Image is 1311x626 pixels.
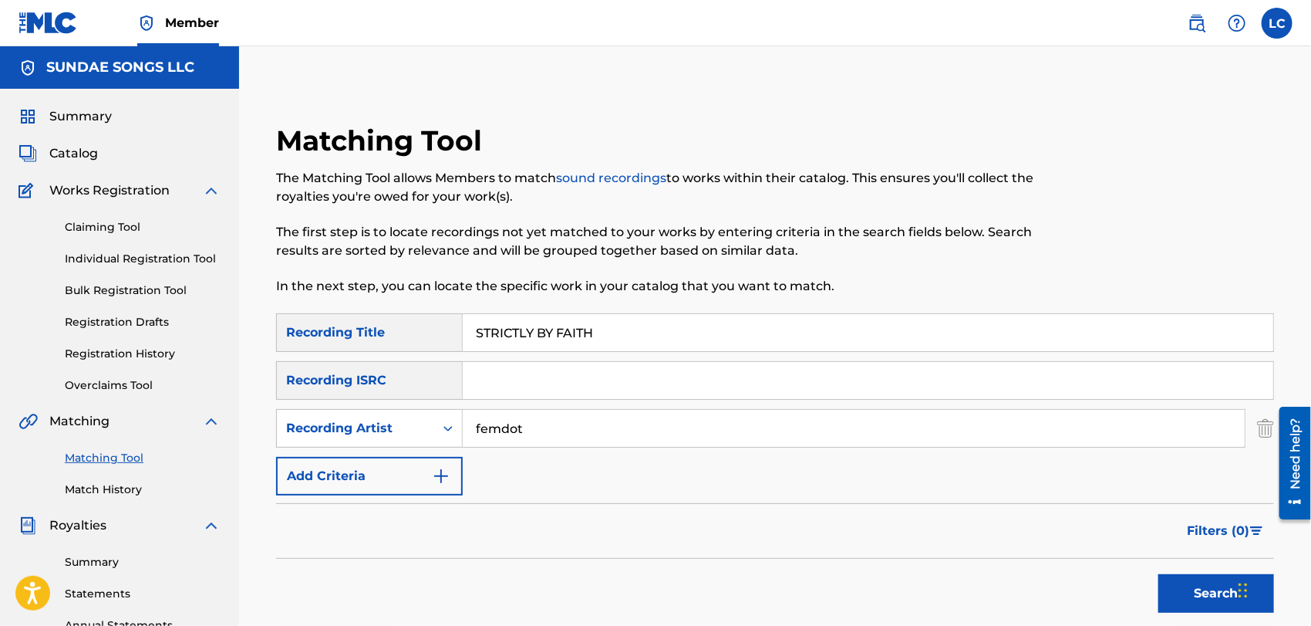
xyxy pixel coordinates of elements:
[1158,574,1274,613] button: Search
[65,346,221,362] a: Registration History
[65,586,221,602] a: Statements
[19,144,37,163] img: Catalog
[19,107,112,126] a: SummarySummary
[276,277,1044,296] p: In the next step, you can locate the specific work in your catalog that you want to match.
[65,251,221,267] a: Individual Registration Tool
[202,412,221,431] img: expand
[49,144,98,163] span: Catalog
[137,14,156,32] img: Top Rightsholder
[1228,14,1246,32] img: help
[49,181,170,200] span: Works Registration
[202,516,221,535] img: expand
[65,450,221,466] a: Matching Tool
[65,482,221,498] a: Match History
[1181,8,1212,39] a: Public Search
[276,313,1274,621] form: Search Form
[1257,409,1274,448] img: Delete Criterion
[19,59,37,77] img: Accounts
[1187,522,1249,540] span: Filters ( 0 )
[1239,567,1248,614] div: Drag
[286,419,425,438] div: Recording Artist
[1234,552,1311,626] iframe: Chat Widget
[19,12,78,34] img: MLC Logo
[65,219,221,235] a: Claiming Tool
[1222,8,1252,39] div: Help
[19,144,98,163] a: CatalogCatalog
[65,377,221,394] a: Overclaims Tool
[1268,401,1311,525] iframe: Resource Center
[49,516,106,535] span: Royalties
[276,223,1044,260] p: The first step is to locate recordings not yet matched to your works by entering criteria in the ...
[19,107,37,126] img: Summary
[556,171,666,185] a: sound recordings
[1188,14,1206,32] img: search
[49,412,110,431] span: Matching
[202,181,221,200] img: expand
[65,314,221,330] a: Registration Drafts
[19,412,38,431] img: Matching
[1250,526,1263,536] img: filter
[46,59,194,76] h5: SUNDAE SONGS LLC
[65,554,221,570] a: Summary
[276,457,463,496] button: Add Criteria
[1178,512,1274,550] button: Filters (0)
[1262,8,1292,39] div: User Menu
[65,283,221,299] a: Bulk Registration Tool
[165,14,219,32] span: Member
[19,516,37,535] img: Royalties
[276,124,490,158] h2: Matching Tool
[276,169,1044,206] p: The Matching Tool allows Members to match to works within their catalog. This ensures you'll coll...
[49,107,112,126] span: Summary
[19,181,39,200] img: Works Registration
[432,467,450,486] img: 9d2ae6d4665cec9f34b9.svg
